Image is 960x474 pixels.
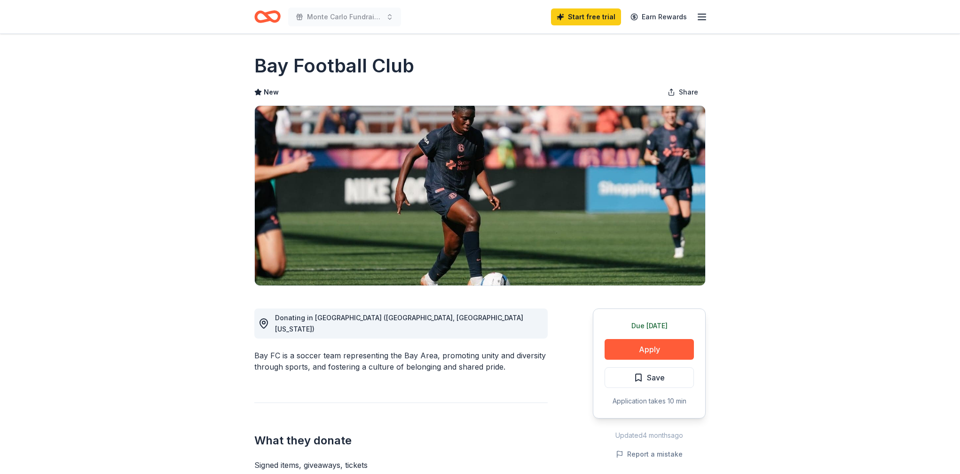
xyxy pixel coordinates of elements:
[605,367,694,388] button: Save
[307,11,382,23] span: Monte Carlo Fundraiser Event
[264,87,279,98] span: New
[593,430,706,441] div: Updated 4 months ago
[605,339,694,360] button: Apply
[254,433,548,448] h2: What they donate
[605,395,694,407] div: Application takes 10 min
[647,371,665,384] span: Save
[254,350,548,372] div: Bay FC is a soccer team representing the Bay Area, promoting unity and diversity through sports, ...
[605,320,694,332] div: Due [DATE]
[254,53,414,79] h1: Bay Football Club
[616,449,683,460] button: Report a mistake
[254,6,281,28] a: Home
[255,106,705,285] img: Image for Bay Football Club
[660,83,706,102] button: Share
[254,459,548,471] div: Signed items, giveaways, tickets
[551,8,621,25] a: Start free trial
[625,8,692,25] a: Earn Rewards
[679,87,698,98] span: Share
[288,8,401,26] button: Monte Carlo Fundraiser Event
[275,314,523,333] span: Donating in [GEOGRAPHIC_DATA] ([GEOGRAPHIC_DATA], [GEOGRAPHIC_DATA][US_STATE])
